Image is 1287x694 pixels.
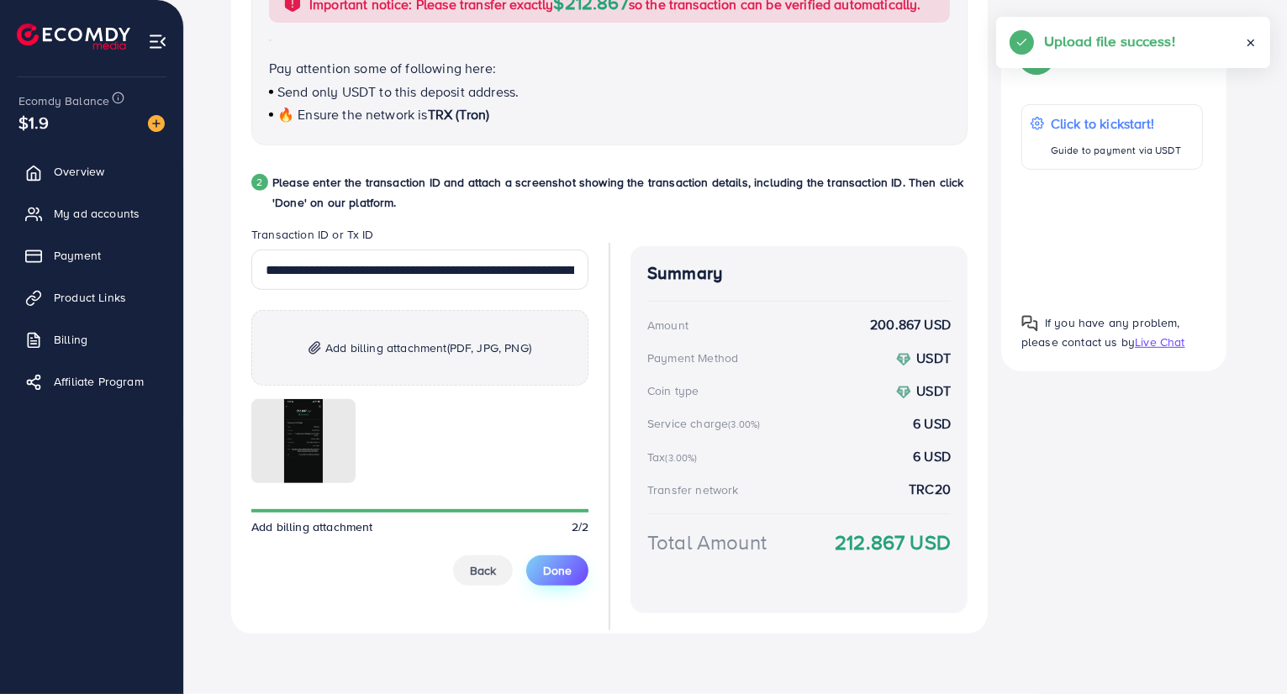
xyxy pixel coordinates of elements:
[13,239,171,272] a: Payment
[896,385,911,400] img: coin
[309,341,321,355] img: img
[13,197,171,230] a: My ad accounts
[1051,140,1181,160] p: Guide to payment via USDT
[647,350,738,366] div: Payment Method
[13,323,171,356] a: Billing
[647,317,688,334] div: Amount
[284,399,323,483] img: img uploaded
[13,365,171,398] a: Affiliate Program
[728,418,760,431] small: (3.00%)
[453,555,513,586] button: Back
[572,518,588,535] span: 2/2
[526,555,588,586] button: Done
[148,32,167,51] img: menu
[916,381,951,400] strong: USDT
[647,528,767,557] div: Total Amount
[647,415,765,432] div: Service charge
[54,163,104,180] span: Overview
[913,414,951,434] strong: 6 USD
[54,205,140,222] span: My ad accounts
[470,562,496,579] span: Back
[18,110,50,134] span: $1.9
[870,315,951,334] strong: 200.867 USD
[148,115,165,132] img: image
[325,338,531,358] span: Add billing attachment
[54,373,144,390] span: Affiliate Program
[647,263,951,284] h4: Summary
[1216,618,1274,681] iframe: Chat
[666,451,698,465] small: (3.00%)
[272,172,968,213] p: Please enter the transaction ID and attach a screenshot showing the transaction details, includin...
[251,174,268,191] div: 2
[251,518,373,535] span: Add billing attachment
[1044,30,1175,52] h5: Upload file success!
[54,289,126,306] span: Product Links
[1051,113,1181,134] p: Click to kickstart!
[835,528,951,557] strong: 212.867 USD
[1021,315,1038,332] img: Popup guide
[909,480,951,499] strong: TRC20
[251,226,588,250] legend: Transaction ID or Tx ID
[447,339,531,356] span: (PDF, JPG, PNG)
[13,281,171,314] a: Product Links
[647,382,699,399] div: Coin type
[916,349,951,367] strong: USDT
[1135,334,1184,350] span: Live Chat
[269,58,950,78] p: Pay attention some of following here:
[277,105,428,124] span: 🔥 Ensure the network is
[543,562,572,579] span: Done
[54,331,87,348] span: Billing
[647,449,703,465] div: Tax
[18,92,109,109] span: Ecomdy Balance
[647,481,739,498] div: Transfer network
[428,105,490,124] span: TRX (Tron)
[54,247,101,264] span: Payment
[13,155,171,188] a: Overview
[913,447,951,466] strong: 6 USD
[896,352,911,367] img: coin
[269,81,950,102] p: Send only USDT to this deposit address.
[1021,314,1180,350] span: If you have any problem, please contact us by
[17,24,130,50] img: logo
